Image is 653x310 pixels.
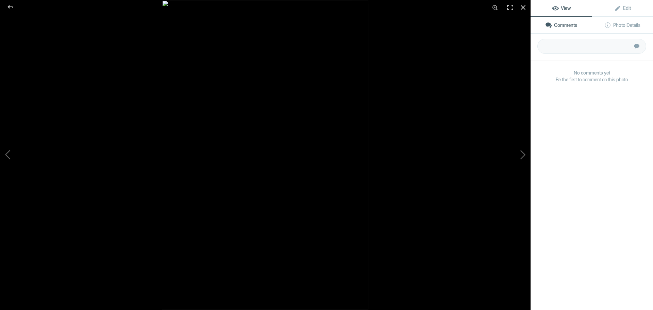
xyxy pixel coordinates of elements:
[629,39,644,54] button: Submit
[531,17,592,33] a: Comments
[604,22,640,28] span: Photo Details
[552,5,571,11] span: View
[545,22,577,28] span: Comments
[537,76,646,83] span: Be the first to comment on this photo
[480,99,531,211] button: Next (arrow right)
[592,17,653,33] a: Photo Details
[537,69,646,76] b: No comments yet
[614,5,631,11] span: Edit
